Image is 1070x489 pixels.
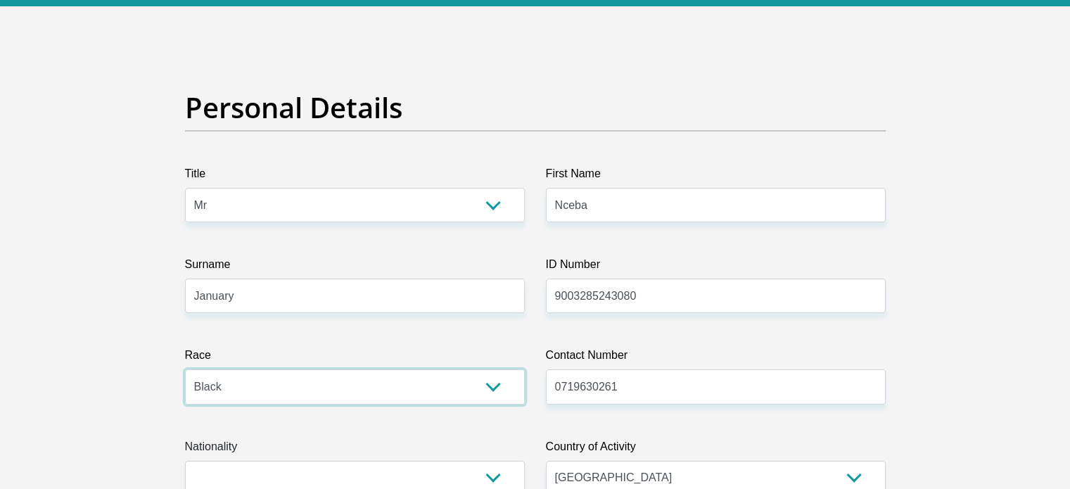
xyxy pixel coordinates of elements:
[546,256,886,279] label: ID Number
[185,279,525,313] input: Surname
[546,188,886,222] input: First Name
[546,165,886,188] label: First Name
[546,279,886,313] input: ID Number
[185,256,525,279] label: Surname
[185,165,525,188] label: Title
[546,438,886,461] label: Country of Activity
[185,438,525,461] label: Nationality
[185,347,525,369] label: Race
[546,369,886,404] input: Contact Number
[185,91,886,125] h2: Personal Details
[546,347,886,369] label: Contact Number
